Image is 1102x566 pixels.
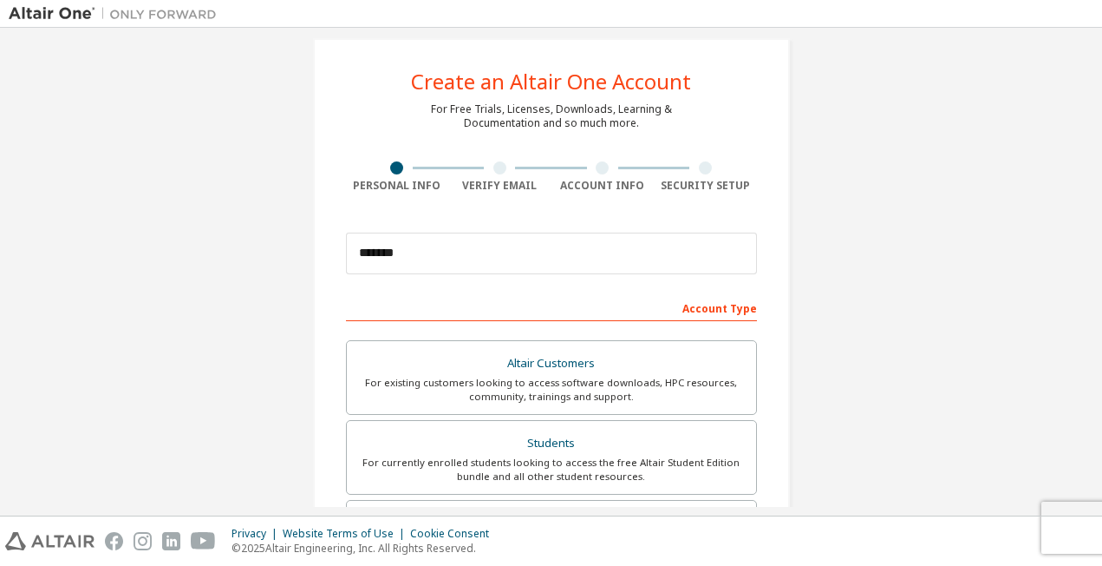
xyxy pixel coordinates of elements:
img: Altair One [9,5,225,23]
div: Account Info [551,179,655,193]
div: Website Terms of Use [283,527,410,541]
div: For currently enrolled students looking to access the free Altair Student Edition bundle and all ... [357,456,746,484]
img: instagram.svg [134,532,152,550]
div: Altair Customers [357,352,746,376]
div: Verify Email [448,179,551,193]
img: youtube.svg [191,532,216,550]
div: For Free Trials, Licenses, Downloads, Learning & Documentation and so much more. [431,102,672,130]
div: Privacy [231,527,283,541]
div: Cookie Consent [410,527,499,541]
div: Account Type [346,293,757,321]
div: Personal Info [346,179,449,193]
img: facebook.svg [105,532,123,550]
img: altair_logo.svg [5,532,95,550]
div: Students [357,431,746,456]
p: © 2025 Altair Engineering, Inc. All Rights Reserved. [231,541,499,556]
div: For existing customers looking to access software downloads, HPC resources, community, trainings ... [357,376,746,404]
img: linkedin.svg [162,532,180,550]
div: Security Setup [654,179,757,193]
div: Create an Altair One Account [411,71,691,92]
